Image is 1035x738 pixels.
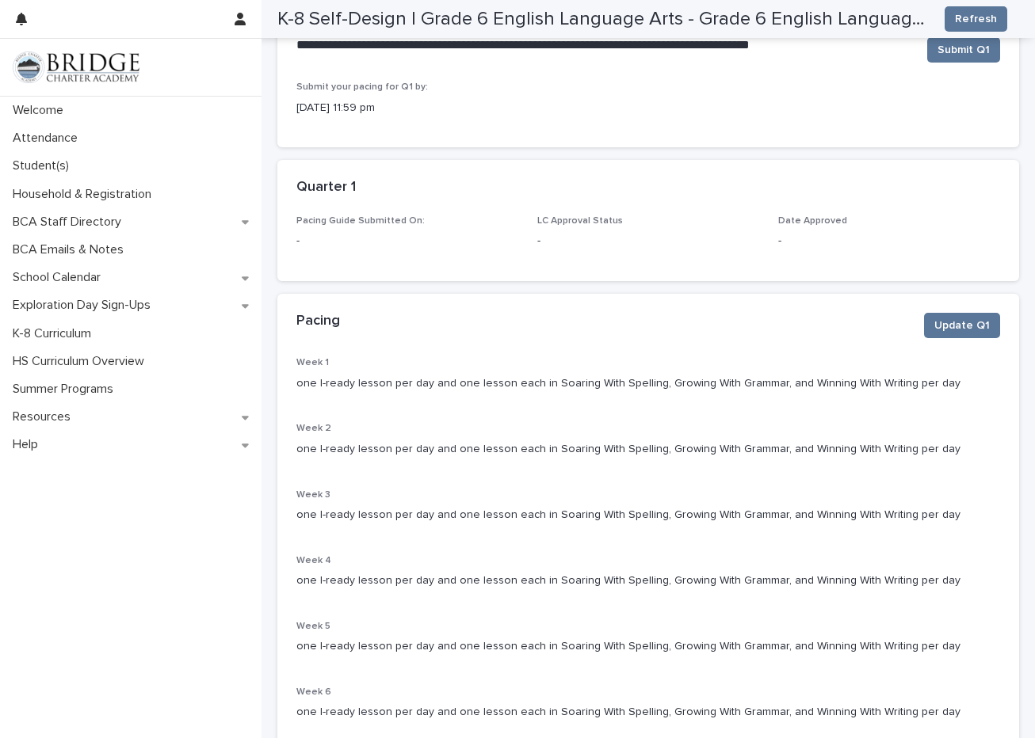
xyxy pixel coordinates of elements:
[296,375,1000,392] p: one I-ready lesson per day and one lesson each in Soaring With Spelling, Growing With Grammar, an...
[296,82,428,92] span: Submit your pacing for Q1 by:
[934,318,990,333] span: Update Q1
[924,313,1000,338] button: Update Q1
[6,382,126,397] p: Summer Programs
[277,8,932,31] h2: K-8 Self-Design | Grade 6 English Language Arts - Grade 6 English Language Arts
[938,42,990,58] span: Submit Q1
[296,233,518,249] p: -
[296,424,331,433] span: Week 2
[296,622,330,631] span: Week 5
[13,51,139,83] img: V1C1m3IdTEidaUdm9Hs0
[537,233,759,249] p: -
[6,326,104,341] p: K-8 Curriculum
[296,638,1000,655] p: one I-ready lesson per day and one lesson each in Soaring With Spelling, Growing With Grammar, an...
[778,233,1000,249] p: -
[6,215,134,230] p: BCA Staff Directory
[6,242,136,257] p: BCA Emails & Notes
[296,216,425,226] span: Pacing Guide Submitted On:
[296,704,1000,721] p: one I-ready lesson per day and one lesson each in Soaring With Spelling, Growing With Grammar, an...
[778,216,847,226] span: Date Approved
[296,490,330,500] span: Week 3
[296,441,1000,458] p: one I-ready lesson per day and one lesson each in Soaring With Spelling, Growing With Grammar, an...
[6,158,82,173] p: Student(s)
[6,298,163,313] p: Exploration Day Sign-Ups
[296,573,1000,589] p: one I-ready lesson per day and one lesson each in Soaring With Spelling, Growing With Grammar, an...
[537,216,623,226] span: LC Approval Status
[945,6,1007,32] button: Refresh
[6,270,113,285] p: School Calendar
[296,358,329,367] span: Week 1
[296,507,1000,523] p: one I-ready lesson per day and one lesson each in Soaring With Spelling, Growing With Grammar, an...
[6,354,157,369] p: HS Curriculum Overview
[955,11,997,27] span: Refresh
[6,187,164,202] p: Household & Registration
[927,37,1000,63] button: Submit Q1
[296,556,331,565] span: Week 4
[6,437,51,452] p: Help
[6,131,90,146] p: Attendance
[296,687,331,697] span: Week 6
[296,100,1000,116] p: [DATE] 11:59 pm
[6,409,83,424] p: Resources
[6,103,76,118] p: Welcome
[296,179,356,196] h2: Quarter 1
[296,313,340,330] h2: Pacing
